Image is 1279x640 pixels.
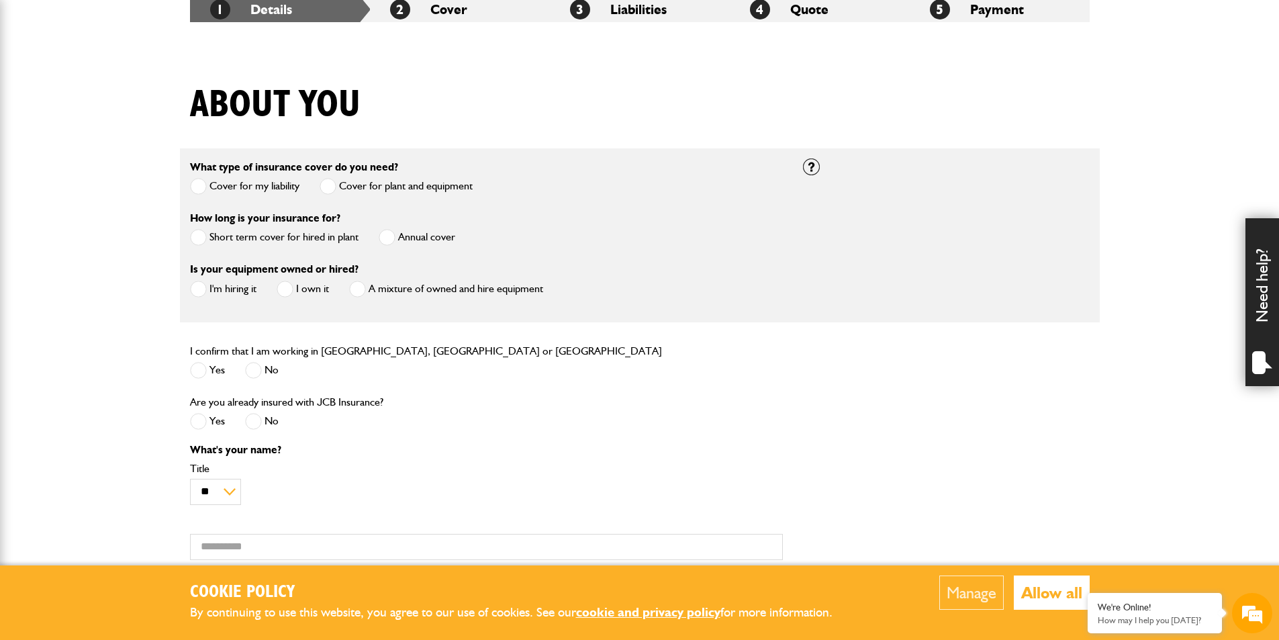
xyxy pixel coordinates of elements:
[190,445,783,455] p: What's your name?
[190,602,855,623] p: By continuing to use this website, you agree to our use of cookies. See our for more information.
[245,413,279,430] label: No
[1098,615,1212,625] p: How may I help you today?
[190,83,361,128] h1: About you
[379,229,455,246] label: Annual cover
[939,576,1004,610] button: Manage
[277,281,329,298] label: I own it
[190,397,383,408] label: Are you already insured with JCB Insurance?
[190,362,225,379] label: Yes
[190,229,359,246] label: Short term cover for hired in plant
[190,162,398,173] label: What type of insurance cover do you need?
[1245,218,1279,386] div: Need help?
[190,178,299,195] label: Cover for my liability
[190,264,359,275] label: Is your equipment owned or hired?
[320,178,473,195] label: Cover for plant and equipment
[576,604,720,620] a: cookie and privacy policy
[245,362,279,379] label: No
[190,281,256,298] label: I'm hiring it
[1014,576,1090,610] button: Allow all
[190,463,783,474] label: Title
[190,413,225,430] label: Yes
[1098,602,1212,613] div: We're Online!
[190,213,340,224] label: How long is your insurance for?
[190,582,855,603] h2: Cookie Policy
[190,346,662,357] label: I confirm that I am working in [GEOGRAPHIC_DATA], [GEOGRAPHIC_DATA] or [GEOGRAPHIC_DATA]
[349,281,543,298] label: A mixture of owned and hire equipment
